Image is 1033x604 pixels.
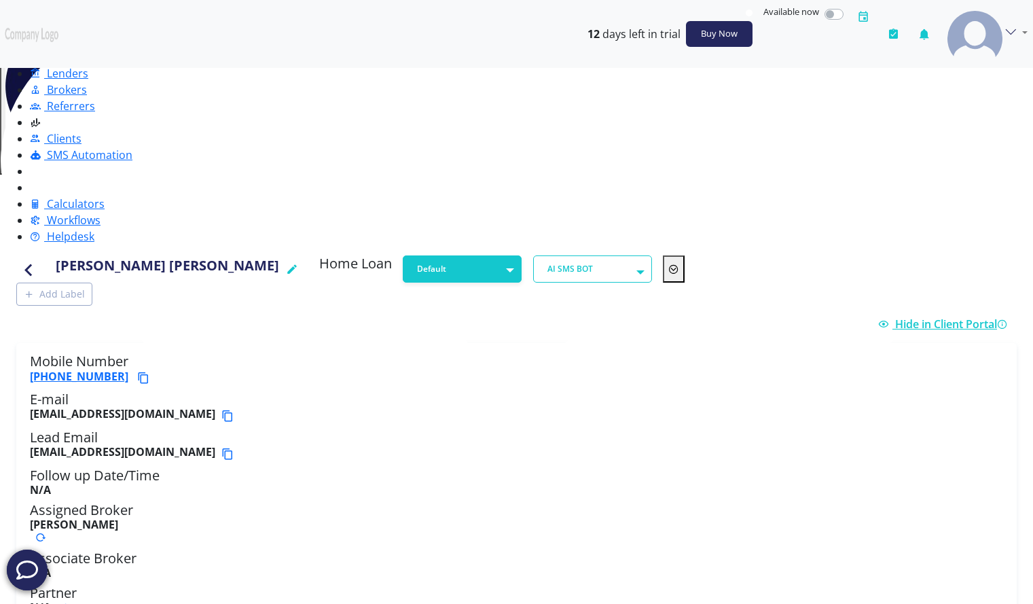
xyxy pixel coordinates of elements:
h5: Lead Email [30,429,1003,462]
a: Referrers [30,99,95,113]
span: Follow up Date/Time [30,466,160,484]
b: [EMAIL_ADDRESS][DOMAIN_NAME] [30,446,215,462]
button: Copy phone [137,370,155,386]
span: Available now [763,5,819,18]
h5: Assigned Broker [30,502,1003,544]
a: Workflows [30,213,101,228]
span: Calculators [47,196,105,211]
button: AI SMS BOT [533,255,652,283]
a: Clients [30,131,81,146]
a: SMS Automation [30,147,132,162]
h5: E-mail [30,391,1003,424]
h4: [PERSON_NAME] [PERSON_NAME] [56,255,279,283]
button: Buy Now [686,21,753,47]
b: [EMAIL_ADDRESS][DOMAIN_NAME] [30,408,215,424]
h5: Mobile Number [30,353,1003,386]
h5: Home Loan [319,255,392,277]
b: [PERSON_NAME] [30,517,118,532]
b: N/A [30,482,51,497]
a: Brokers [30,82,87,97]
img: svg+xml;base64,PHN2ZyB4bWxucz0iaHR0cDovL3d3dy53My5vcmcvMjAwMC9zdmciIHdpZHRoPSI4MS4zODIiIGhlaWdodD... [947,11,1002,57]
span: Lenders [47,66,88,81]
button: Copy email [221,446,239,462]
h5: Associate Broker [30,550,1003,580]
span: Helpdesk [47,229,94,244]
a: Helpdesk [30,229,94,244]
span: Clients [47,131,81,146]
button: Add Label [16,283,92,306]
b: 12 [587,26,600,41]
button: Copy email [221,408,239,424]
span: Referrers [47,99,95,113]
a: Hide in Client Portal [878,317,1011,332]
a: Calculators [30,196,105,211]
span: SMS Automation [47,147,132,162]
a: [PHONE_NUMBER] [30,369,128,384]
button: Default [403,255,522,283]
span: Brokers [47,82,87,97]
span: Workflows [47,213,101,228]
a: Lenders [30,66,88,81]
span: days left in trial [602,26,681,41]
span: Hide in Client Portal [895,317,1011,332]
